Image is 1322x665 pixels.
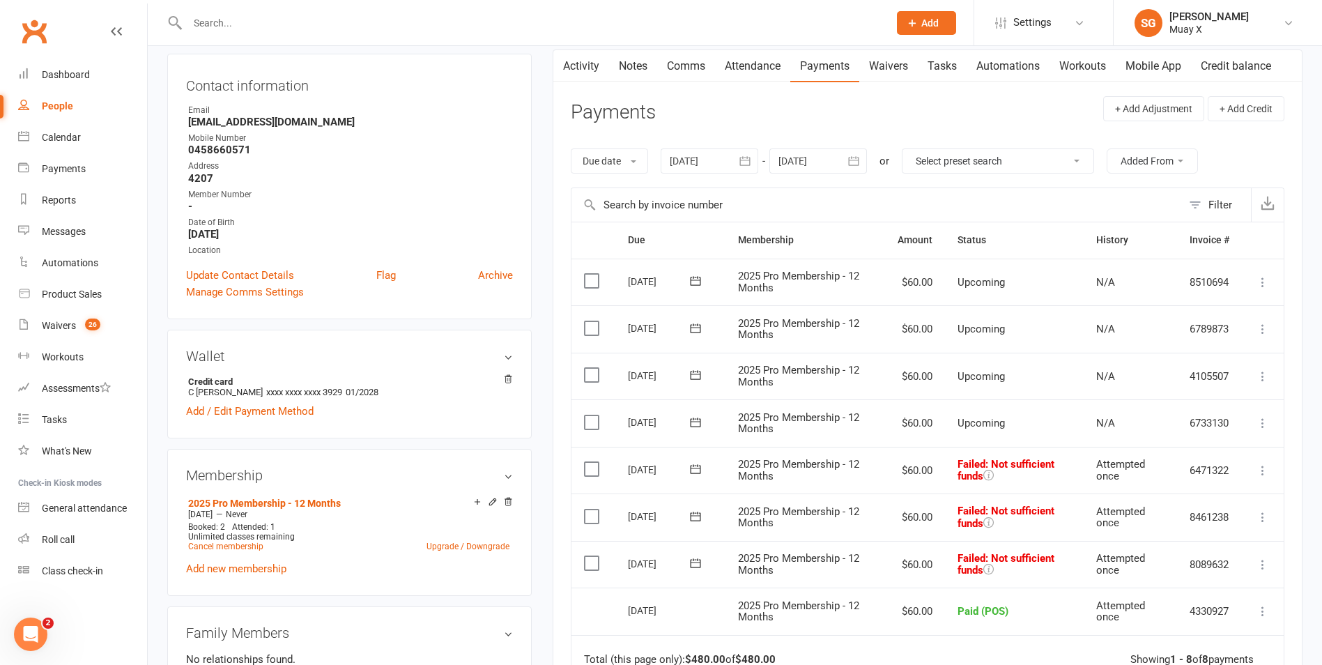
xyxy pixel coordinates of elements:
[1116,50,1191,82] a: Mobile App
[42,383,111,394] div: Assessments
[18,342,147,373] a: Workouts
[609,50,657,82] a: Notes
[186,625,513,641] h3: Family Members
[885,447,945,494] td: $60.00
[1177,447,1242,494] td: 6471322
[1096,370,1115,383] span: N/A
[226,510,247,519] span: Never
[1169,10,1249,23] div: [PERSON_NAME]
[1177,399,1242,447] td: 6733130
[18,436,147,467] a: What's New
[958,370,1005,383] span: Upcoming
[85,319,100,330] span: 26
[42,163,86,174] div: Payments
[1135,9,1162,37] div: SG
[18,91,147,122] a: People
[571,148,648,174] button: Due date
[478,267,513,284] a: Archive
[628,365,692,386] div: [DATE]
[1096,276,1115,289] span: N/A
[188,244,513,257] div: Location
[918,50,967,82] a: Tasks
[14,618,47,651] iframe: Intercom live chat
[958,605,1008,618] span: Paid (POS)
[958,552,1054,577] span: Failed
[897,11,956,35] button: Add
[628,599,692,621] div: [DATE]
[186,563,286,575] a: Add new membership
[1096,458,1145,482] span: Attempted once
[188,542,263,551] a: Cancel membership
[188,104,513,117] div: Email
[1177,494,1242,541] td: 8461238
[967,50,1050,82] a: Automations
[615,222,725,258] th: Due
[738,411,859,436] span: 2025 Pro Membership - 12 Months
[885,305,945,353] td: $60.00
[885,353,945,400] td: $60.00
[18,493,147,524] a: General attendance kiosk mode
[18,373,147,404] a: Assessments
[738,599,859,624] span: 2025 Pro Membership - 12 Months
[188,216,513,229] div: Date of Birth
[1177,259,1242,306] td: 8510694
[738,270,859,294] span: 2025 Pro Membership - 12 Months
[18,404,147,436] a: Tasks
[42,194,76,206] div: Reports
[188,160,513,173] div: Address
[1096,552,1145,576] span: Attempted once
[958,417,1005,429] span: Upcoming
[1191,50,1281,82] a: Credit balance
[628,317,692,339] div: [DATE]
[1096,323,1115,335] span: N/A
[885,222,945,258] th: Amount
[188,376,506,387] strong: Credit card
[628,459,692,480] div: [DATE]
[738,552,859,576] span: 2025 Pro Membership - 12 Months
[738,364,859,388] span: 2025 Pro Membership - 12 Months
[628,553,692,574] div: [DATE]
[42,565,103,576] div: Class check-in
[738,505,859,530] span: 2025 Pro Membership - 12 Months
[188,144,513,156] strong: 0458660571
[885,399,945,447] td: $60.00
[42,257,98,268] div: Automations
[346,387,378,397] span: 01/2028
[186,374,513,399] li: C [PERSON_NAME]
[186,349,513,364] h3: Wallet
[958,323,1005,335] span: Upcoming
[1177,588,1242,635] td: 4330927
[188,532,295,542] span: Unlimited classes remaining
[958,505,1054,530] span: : Not sufficient funds
[1084,222,1177,258] th: History
[1182,188,1251,222] button: Filter
[43,618,54,629] span: 2
[42,289,102,300] div: Product Sales
[188,172,513,185] strong: 4207
[571,188,1182,222] input: Search by invoice number
[1107,148,1198,174] button: Added From
[1169,23,1249,36] div: Muay X
[657,50,715,82] a: Comms
[42,132,81,143] div: Calendar
[18,59,147,91] a: Dashboard
[885,541,945,588] td: $60.00
[42,320,76,331] div: Waivers
[738,458,859,482] span: 2025 Pro Membership - 12 Months
[958,552,1054,577] span: : Not sufficient funds
[921,17,939,29] span: Add
[42,351,84,362] div: Workouts
[188,116,513,128] strong: [EMAIL_ADDRESS][DOMAIN_NAME]
[188,200,513,213] strong: -
[42,69,90,80] div: Dashboard
[186,72,513,93] h3: Contact information
[571,102,656,123] h3: Payments
[1013,7,1052,38] span: Settings
[18,247,147,279] a: Automations
[188,228,513,240] strong: [DATE]
[186,403,314,420] a: Add / Edit Payment Method
[885,259,945,306] td: $60.00
[885,588,945,635] td: $60.00
[18,279,147,310] a: Product Sales
[945,222,1084,258] th: Status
